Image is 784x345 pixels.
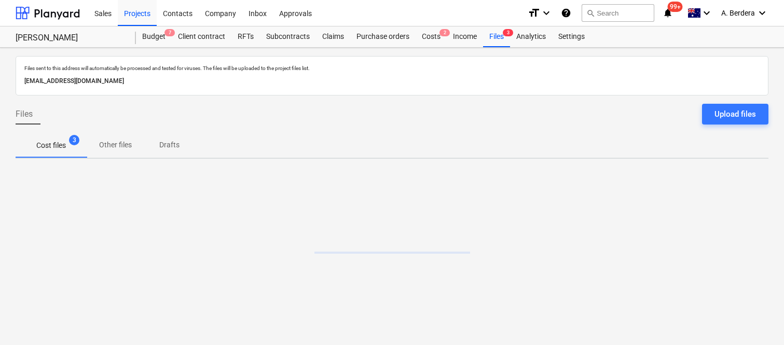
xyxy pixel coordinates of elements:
span: 2 [439,29,450,36]
i: keyboard_arrow_down [756,7,768,19]
a: Purchase orders [350,26,416,47]
a: Budget7 [136,26,172,47]
i: format_size [528,7,540,19]
a: Subcontracts [260,26,316,47]
p: Other files [99,140,132,150]
span: 7 [164,29,175,36]
i: notifications [663,7,673,19]
button: Upload files [702,104,768,125]
i: keyboard_arrow_down [540,7,553,19]
a: Settings [552,26,591,47]
a: Claims [316,26,350,47]
span: 3 [69,135,79,145]
div: Upload files [714,107,756,121]
span: 99+ [668,2,683,12]
div: Budget [136,26,172,47]
a: Analytics [510,26,552,47]
span: search [586,9,595,17]
button: Search [582,4,654,22]
a: Income [447,26,483,47]
p: Drafts [157,140,182,150]
a: Client contract [172,26,231,47]
span: Files [16,108,33,120]
p: Cost files [36,140,66,151]
span: A. Berdera [721,9,755,17]
p: Files sent to this address will automatically be processed and tested for viruses. The files will... [24,65,760,72]
div: Costs [416,26,447,47]
p: [EMAIL_ADDRESS][DOMAIN_NAME] [24,76,760,87]
i: Knowledge base [561,7,571,19]
i: keyboard_arrow_down [700,7,713,19]
span: 3 [503,29,513,36]
iframe: Chat Widget [732,295,784,345]
a: Costs2 [416,26,447,47]
div: [PERSON_NAME] [16,33,123,44]
a: RFTs [231,26,260,47]
a: Files3 [483,26,510,47]
div: Files [483,26,510,47]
